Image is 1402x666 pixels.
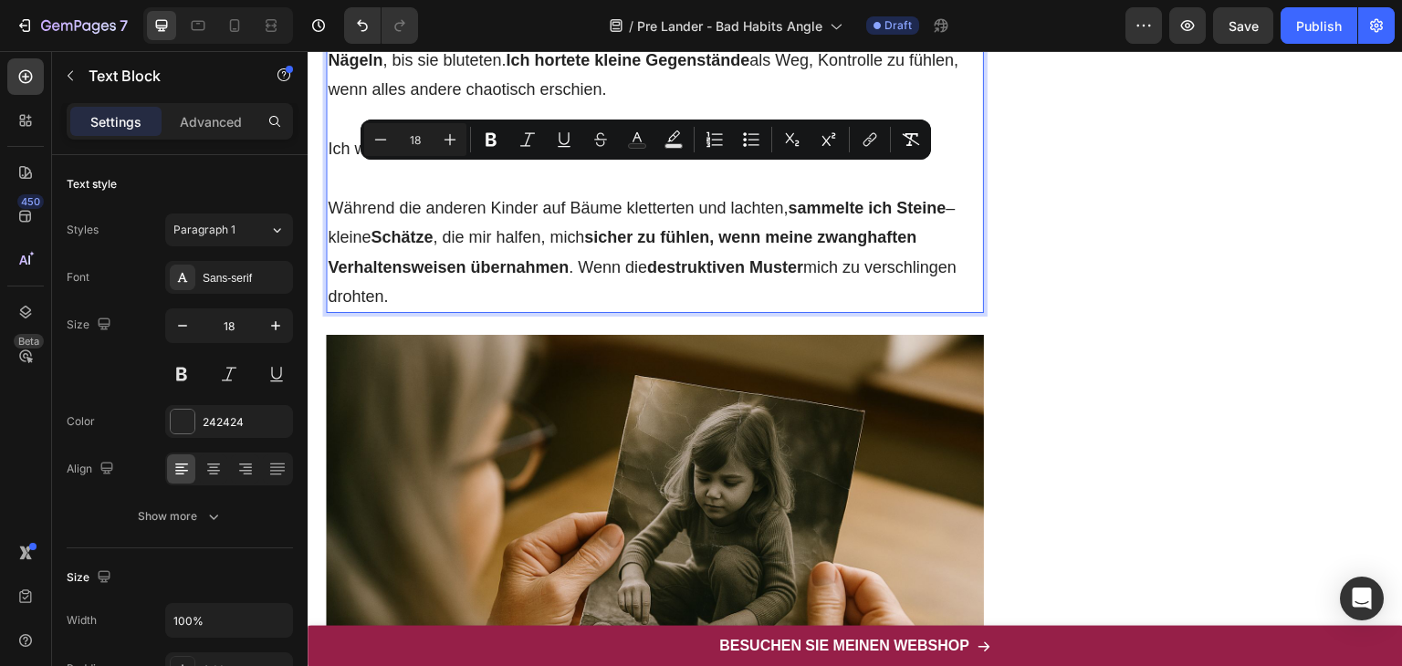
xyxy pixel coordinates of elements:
div: Editor contextual toolbar [361,120,931,160]
strong: Still [143,88,173,107]
button: 7 [7,7,136,44]
div: Width [67,612,97,629]
strong: sensibel [73,88,139,107]
button: Show more [67,500,293,533]
p: Während die anderen Kinder auf Bäume kletterten und lachten, – kleine , die mir halfen, mich . We... [20,142,675,261]
p: Settings [90,112,141,131]
div: Show more [138,507,223,526]
div: 450 [17,194,44,209]
span: Save [1229,18,1259,34]
div: Sans-serif [203,270,288,286]
div: Align [67,457,118,482]
div: Size [67,566,115,590]
p: Text Block [89,65,244,87]
span: Draft [884,17,912,34]
span: / [629,16,633,36]
iframe: Design area [308,51,1402,666]
strong: destruktiven Muster [340,207,496,225]
strong: Schätze [63,177,125,195]
div: Text style [67,176,117,193]
strong: tief [288,88,312,107]
div: Size [67,313,115,338]
span: Pre Lander - Bad Habits Angle [637,16,822,36]
strong: sammelte ich Steine [480,148,638,166]
strong: BESUCHEN SIE MEINEN WEBSHOP [412,587,662,602]
div: Font [67,269,89,286]
div: Undo/Redo [344,7,418,44]
div: Publish [1296,16,1342,36]
button: Paragraph 1 [165,213,293,246]
div: Beta [14,334,44,349]
div: 242424 [203,414,288,431]
p: 7 [120,15,128,36]
div: Styles [67,222,99,238]
p: Advanced [180,112,242,131]
input: Auto [166,604,292,637]
div: Open Intercom Messenger [1340,577,1384,620]
span: Paragraph 1 [173,222,235,238]
strong: sicher zu fühlen, wenn meine zwanghaften Verhaltensweisen übernahmen [20,177,609,224]
button: Save [1213,7,1273,44]
p: Ich war . . Ich fühlte alles . [20,83,675,112]
button: Publish [1281,7,1357,44]
div: Color [67,413,95,430]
